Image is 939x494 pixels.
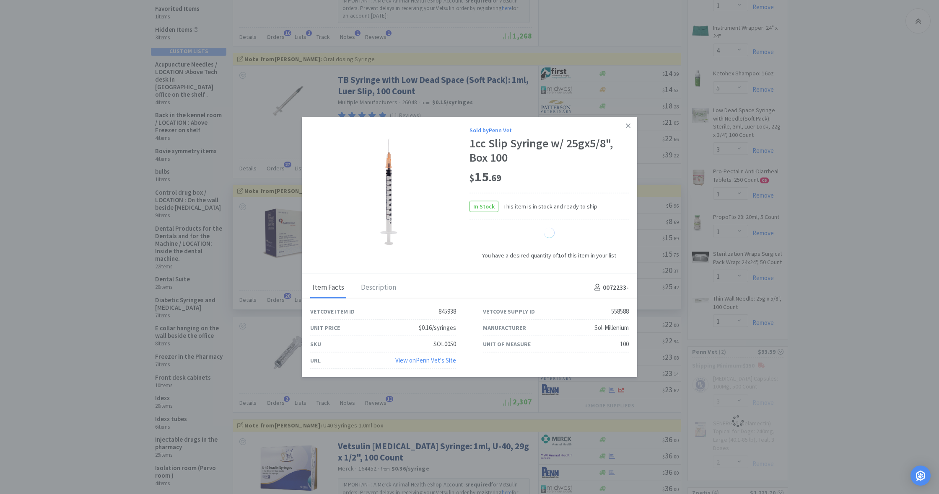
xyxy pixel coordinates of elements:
div: 100 [620,339,629,349]
a: View onPenn Vet's Site [395,356,456,364]
div: Unit Price [310,323,340,332]
span: $ [469,172,475,183]
img: 241528902df04bae9eafd491da761055_558588.png [335,138,444,247]
div: 558588 [611,306,629,316]
div: Item Facts [310,277,346,298]
div: 1cc Slip Syringe w/ 25gx5/8", Box 100 [469,136,629,165]
div: Vetcove Item ID [310,306,355,316]
div: Description [359,277,398,298]
span: . 69 [489,172,501,183]
div: SKU [310,339,321,348]
span: 15 [469,168,501,185]
div: URL [310,355,321,365]
div: Unit of Measure [483,339,531,348]
span: This item is in stock and ready to ship [498,202,597,211]
h4: 0072233 - [591,282,629,293]
div: $0.16/syringes [419,322,456,332]
div: SOL0050 [433,339,456,349]
div: 845938 [438,306,456,316]
div: Open Intercom Messenger [910,466,931,486]
div: Sold by Penn Vet [469,126,629,135]
div: Sol-Millenium [594,322,629,332]
div: Manufacturer [483,323,526,332]
div: Vetcove Supply ID [483,306,535,316]
strong: 1 [558,252,561,259]
span: In Stock [470,201,498,212]
div: You have a desired quantity of of this item in your list [469,251,629,260]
